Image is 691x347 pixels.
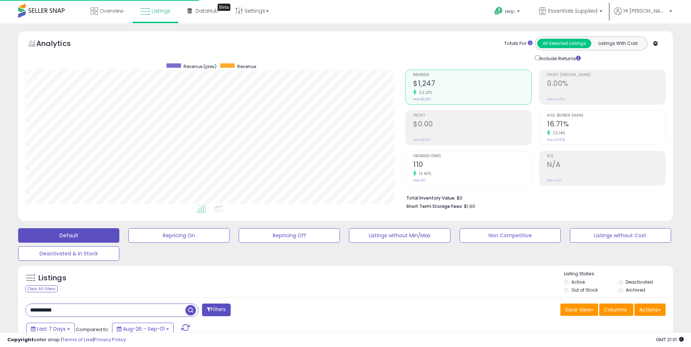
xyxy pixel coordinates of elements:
[464,203,475,210] span: $1.60
[614,7,672,24] a: Hi [PERSON_NAME]
[413,178,425,183] small: Prev: 97
[656,336,684,343] span: 2025-09-9 21:01 GMT
[7,336,126,343] div: seller snap | |
[460,228,561,243] button: Non Competitive
[547,120,665,130] h2: 16.71%
[547,97,564,101] small: Prev: 0.00%
[547,79,665,89] h2: 0.00%
[218,4,230,11] div: Tooltip anchor
[530,54,589,62] div: Include Returns
[406,193,660,202] li: $0
[413,120,531,130] h2: $0.00
[547,138,565,142] small: Prev: 13.57%
[489,1,527,24] a: Help
[18,228,119,243] button: Default
[599,304,633,316] button: Columns
[571,287,598,293] label: Out of Stock
[537,39,591,48] button: All Selected Listings
[25,285,58,292] div: Clear All Filters
[152,7,170,14] span: Listings
[416,90,432,95] small: 22.21%
[413,79,531,89] h2: $1,247
[626,279,653,285] label: Deactivated
[504,40,532,47] div: Totals For
[37,325,66,333] span: Last 7 Days
[94,336,126,343] a: Privacy Policy
[413,154,531,158] span: Ordered Items
[547,154,665,158] span: ROI
[634,304,666,316] button: Actions
[564,271,673,277] p: Listing States:
[196,7,218,14] span: DataHub
[624,7,667,14] span: Hi [PERSON_NAME]
[62,336,93,343] a: Terms of Use
[239,228,340,243] button: Repricing Off
[591,39,645,48] button: Listings With Cost
[560,304,598,316] button: Save View
[413,73,531,77] span: Revenue
[7,336,34,343] strong: Copyright
[237,63,256,70] span: Revenue
[184,63,217,70] span: Revenue (prev)
[571,279,585,285] label: Active
[505,8,515,14] span: Help
[604,306,627,313] span: Columns
[76,326,109,333] span: Compared to:
[413,97,431,101] small: Prev: $1,020
[626,287,645,293] label: Archived
[123,325,165,333] span: Aug-26 - Sep-01
[413,114,531,118] span: Profit
[570,228,671,243] button: Listings without Cost
[349,228,450,243] button: Listings without Min/Max
[18,246,119,261] button: Deactivated & In Stock
[548,7,597,14] span: Essentials Supplied
[413,138,430,142] small: Prev: $0.00
[416,171,431,176] small: 13.40%
[547,73,665,77] span: Profit [PERSON_NAME]
[547,114,665,118] span: Avg. Buybox Share
[100,7,123,14] span: Overview
[406,195,456,201] b: Total Inventory Value:
[550,130,565,136] small: 23.14%
[406,203,463,209] b: Short Term Storage Fees:
[202,304,230,316] button: Filters
[413,160,531,170] h2: 110
[128,228,230,243] button: Repricing On
[494,7,503,16] i: Get Help
[112,323,174,335] button: Aug-26 - Sep-01
[38,273,66,283] h5: Listings
[547,178,561,183] small: Prev: N/A
[26,323,75,335] button: Last 7 Days
[547,160,665,170] h2: N/A
[36,38,85,50] h5: Analytics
